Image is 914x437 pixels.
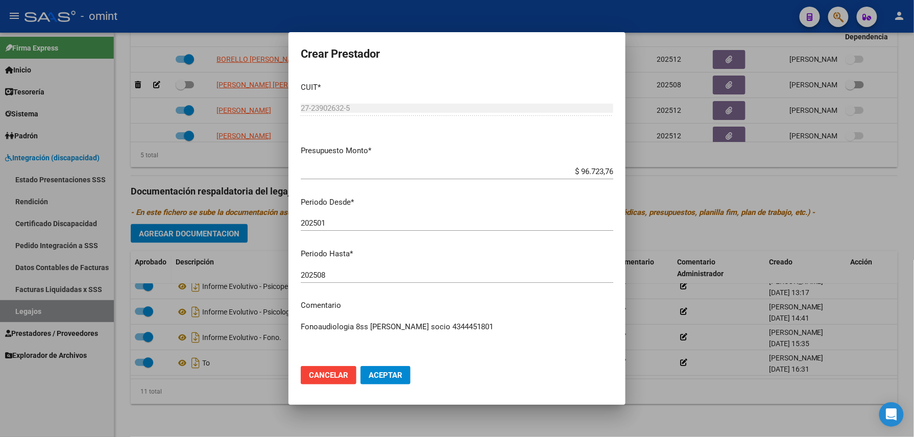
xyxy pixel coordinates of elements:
p: Comentario [301,300,613,311]
p: Periodo Hasta [301,248,613,260]
button: Aceptar [360,366,411,384]
button: Cancelar [301,366,356,384]
div: Open Intercom Messenger [879,402,904,427]
span: Cancelar [309,371,348,380]
span: Aceptar [369,371,402,380]
p: CUIT [301,82,613,93]
p: Presupuesto Monto [301,145,613,157]
p: Periodo Desde [301,197,613,208]
h2: Crear Prestador [301,44,613,64]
